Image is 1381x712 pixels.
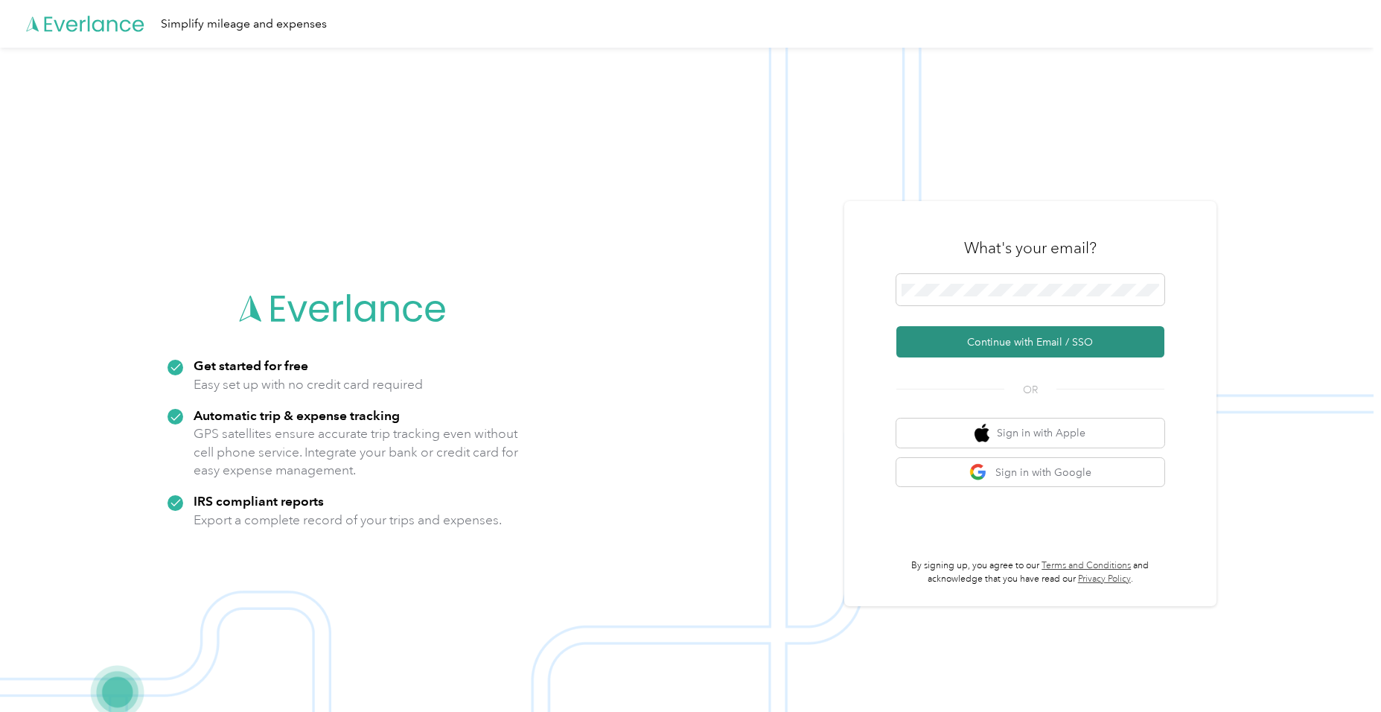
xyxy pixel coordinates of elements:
[896,326,1164,357] button: Continue with Email / SSO
[1042,560,1131,571] a: Terms and Conditions
[194,493,324,509] strong: IRS compliant reports
[194,511,502,530] p: Export a complete record of your trips and expenses.
[969,463,988,482] img: google logo
[896,419,1164,448] button: apple logoSign in with Apple
[1004,382,1056,398] span: OR
[194,407,400,423] strong: Automatic trip & expense tracking
[194,375,423,394] p: Easy set up with no credit card required
[896,559,1164,585] p: By signing up, you agree to our and acknowledge that you have read our .
[964,238,1097,258] h3: What's your email?
[194,425,519,480] p: GPS satellites ensure accurate trip tracking even without cell phone service. Integrate your bank...
[975,424,989,442] img: apple logo
[1078,573,1131,585] a: Privacy Policy
[194,357,308,373] strong: Get started for free
[161,15,327,34] div: Simplify mileage and expenses
[896,458,1164,487] button: google logoSign in with Google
